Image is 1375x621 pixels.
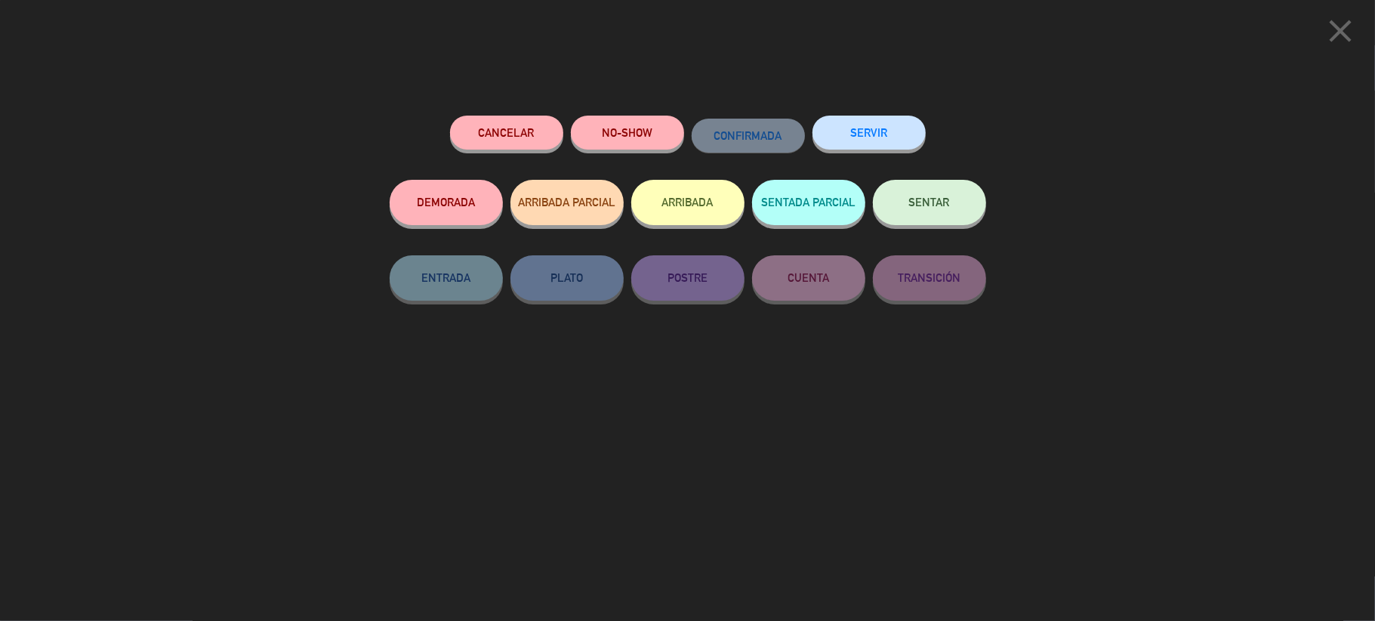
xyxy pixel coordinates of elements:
[752,180,865,225] button: SENTADA PARCIAL
[873,255,986,301] button: TRANSICIÓN
[1321,12,1359,50] i: close
[571,116,684,150] button: NO-SHOW
[631,180,745,225] button: ARRIBADA
[510,180,624,225] button: ARRIBADA PARCIAL
[518,196,615,209] span: ARRIBADA PARCIAL
[510,255,624,301] button: PLATO
[752,255,865,301] button: CUENTA
[873,180,986,225] button: SENTAR
[390,255,503,301] button: ENTRADA
[909,196,950,209] span: SENTAR
[812,116,926,150] button: SERVIR
[1317,11,1364,56] button: close
[692,119,805,153] button: CONFIRMADA
[450,116,563,150] button: Cancelar
[714,129,782,142] span: CONFIRMADA
[390,180,503,225] button: DEMORADA
[631,255,745,301] button: POSTRE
